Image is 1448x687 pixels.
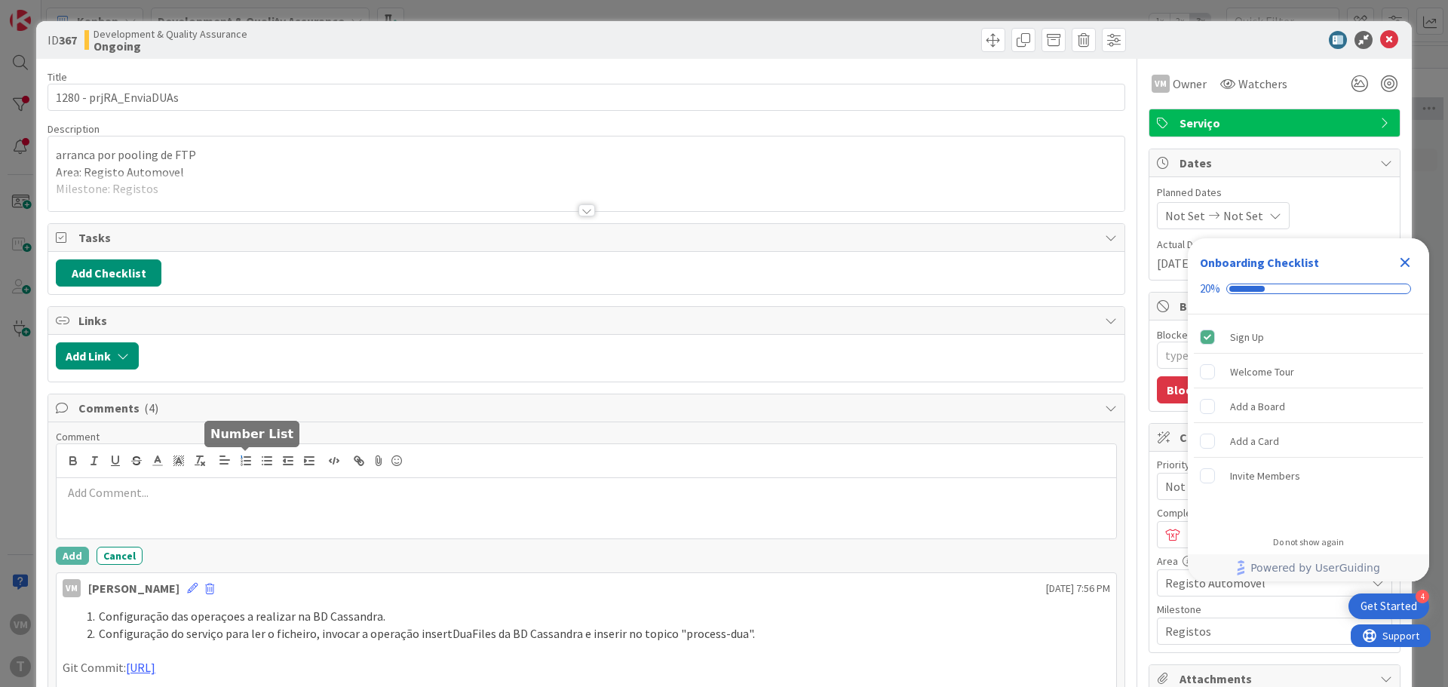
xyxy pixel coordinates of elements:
span: Comments [78,399,1097,417]
span: Actual Dates [1157,237,1392,253]
label: Blocked Reason [1157,328,1230,342]
div: 20% [1200,282,1220,296]
div: [PERSON_NAME] [88,579,179,597]
div: Checklist items [1188,314,1429,526]
div: Add a Card is incomplete. [1194,425,1423,458]
p: arranca por pooling de FTP [56,146,1117,164]
span: [DATE] [1157,254,1193,272]
button: Add [56,547,89,565]
label: Title [48,70,67,84]
span: Serviço [1180,114,1373,132]
span: Tasks [78,228,1097,247]
span: Custom Fields [1180,428,1373,446]
div: Sign Up [1230,328,1264,346]
span: Watchers [1238,75,1287,93]
span: Dates [1180,154,1373,172]
b: Ongoing [94,40,247,52]
div: Invite Members is incomplete. [1194,459,1423,492]
li: Configuração das operaçoes a realizar na BD Cassandra. [81,608,1110,625]
div: Welcome Tour [1230,363,1294,381]
span: Registos [1165,621,1358,642]
button: Cancel [97,547,143,565]
input: type card name here... [48,84,1125,111]
button: Add Link [56,342,139,370]
span: Support [32,2,69,20]
div: Area [1157,556,1392,566]
span: Links [78,311,1097,330]
b: 367 [59,32,77,48]
li: Configuração do serviço para ler o ficheiro, invocar a operação insertDuaFiles da BD Cassandra e ... [81,625,1110,643]
p: Git Commit: [63,659,1110,676]
span: Registo Automóvel [1165,572,1358,593]
div: VM [1152,75,1170,93]
div: Do not show again [1273,536,1344,548]
div: Add a Card [1230,432,1279,450]
div: VM [63,579,81,597]
span: Owner [1173,75,1207,93]
a: [URL] [126,660,155,675]
span: Powered by UserGuiding [1250,559,1380,577]
h5: Number List [210,427,293,441]
a: Powered by UserGuiding [1195,554,1422,581]
div: Add a Board is incomplete. [1194,390,1423,423]
span: Planned Dates [1157,185,1392,201]
span: Comment [56,430,100,443]
button: Add Checklist [56,259,161,287]
div: Milestone [1157,604,1392,615]
span: ( 4 ) [144,400,158,416]
span: Not Set [1223,207,1263,225]
span: Block [1180,297,1373,315]
div: Add a Board [1230,397,1285,416]
span: ID [48,31,77,49]
span: [DATE] 7:56 PM [1046,581,1110,597]
button: Block [1157,376,1208,403]
span: Development & Quality Assurance [94,28,247,40]
div: Welcome Tour is incomplete. [1194,355,1423,388]
span: Not Set [1165,476,1358,497]
div: 4 [1416,590,1429,603]
div: Priority [1157,459,1392,470]
div: Checklist progress: 20% [1200,282,1417,296]
span: Not Set [1165,207,1205,225]
div: Checklist Container [1188,238,1429,581]
div: Close Checklist [1393,250,1417,274]
div: Get Started [1361,599,1417,614]
span: Description [48,122,100,136]
div: Open Get Started checklist, remaining modules: 4 [1348,593,1429,619]
div: Sign Up is complete. [1194,320,1423,354]
p: Area: Registo Automovel [56,164,1117,181]
div: Invite Members [1230,467,1300,485]
div: Footer [1188,554,1429,581]
div: Complexidade [1157,508,1392,518]
div: Onboarding Checklist [1200,253,1319,271]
